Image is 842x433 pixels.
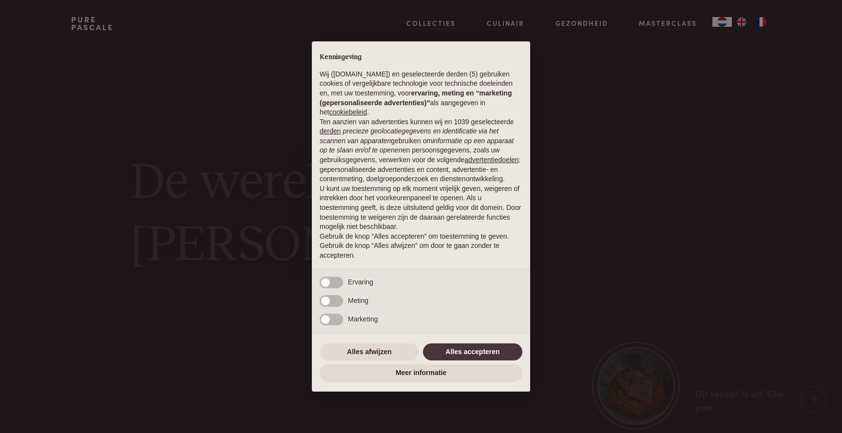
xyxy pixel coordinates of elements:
[320,127,341,136] button: derden
[320,184,522,232] p: U kunt uw toestemming op elk moment vrijelijk geven, weigeren of intrekken door het voorkeurenpan...
[320,53,522,62] h2: Kennisgeving
[348,315,378,323] span: Marketing
[320,117,522,184] p: Ten aanzien van advertenties kunnen wij en 1039 geselecteerde gebruiken om en persoonsgegevens, z...
[423,343,522,361] button: Alles accepteren
[320,343,419,361] button: Alles afwijzen
[348,278,373,286] span: Ervaring
[464,155,518,165] button: advertentiedoelen
[320,137,514,154] em: informatie op een apparaat op te slaan en/of te openen
[320,70,522,117] p: Wij ([DOMAIN_NAME]) en geselecteerde derden (5) gebruiken cookies of vergelijkbare technologie vo...
[320,232,522,261] p: Gebruik de knop “Alles accepteren” om toestemming te geven. Gebruik de knop “Alles afwijzen” om d...
[329,108,367,116] a: cookiebeleid
[320,89,512,107] strong: ervaring, meting en “marketing (gepersonaliseerde advertenties)”
[320,127,498,145] em: precieze geolocatiegegevens en identificatie via het scannen van apparaten
[348,297,368,304] span: Meting
[320,364,522,382] button: Meer informatie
